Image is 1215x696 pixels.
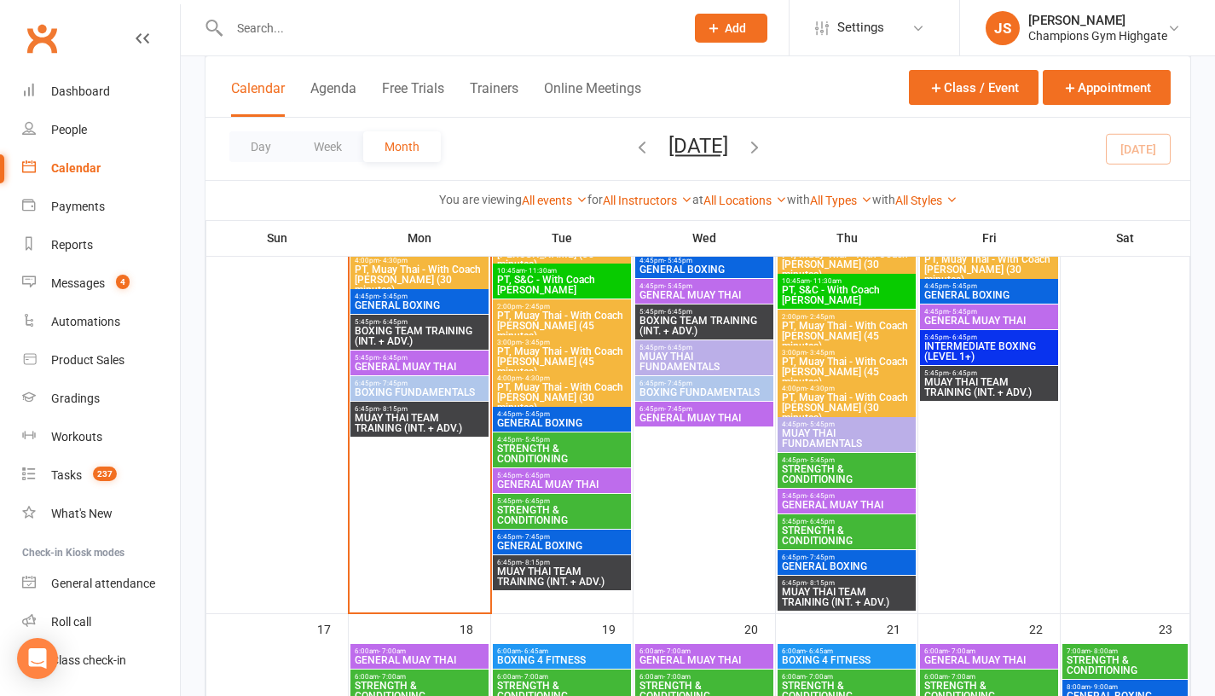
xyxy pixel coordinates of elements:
a: Class kiosk mode [22,641,180,680]
a: All Instructors [603,194,692,207]
span: - 6:45pm [522,497,550,505]
span: 6:00am [496,647,628,655]
button: Class / Event [909,70,1039,105]
span: 4:45pm [781,420,912,428]
div: 21 [887,614,917,642]
span: BOXING TEAM TRAINING (INT. + ADV.) [354,326,485,346]
span: - 2:45pm [807,313,835,321]
span: BOXING FUNDAMENTALS [639,387,770,397]
span: - 8:15pm [807,579,835,587]
input: Search... [224,16,673,40]
span: 6:00am [354,647,485,655]
span: - 6:45am [521,647,548,655]
span: PT, Muay Thai - With Coach [PERSON_NAME] (45 minutes) [496,346,628,377]
span: - 8:15pm [522,559,550,566]
span: MUAY THAI TEAM TRAINING (INT. + ADV.) [496,566,628,587]
span: 6:45pm [496,559,628,566]
span: - 4:30pm [522,374,550,382]
button: Agenda [310,80,356,117]
strong: for [587,193,603,206]
span: 4:45pm [639,257,770,264]
a: Roll call [22,603,180,641]
span: BOXING TEAM TRAINING (INT. + ADV.) [639,316,770,336]
a: All Styles [895,194,958,207]
div: Roll call [51,615,91,629]
div: Champions Gym Highgate [1028,28,1167,43]
th: Tue [491,220,634,256]
span: - 5:45pm [379,293,408,300]
span: INTERMEDIATE BOXING (LEVEL 1+) [923,341,1055,362]
span: 6:45pm [781,554,912,561]
a: Reports [22,226,180,264]
span: - 7:00am [806,673,833,681]
span: PT, Muay Thai - With Coach [PERSON_NAME] (30 minutes) [781,249,912,280]
span: 3:00pm [781,349,912,357]
span: GENERAL BOXING [923,290,1055,300]
span: 5:45pm [639,344,770,351]
span: - 6:45pm [807,518,835,525]
span: - 6:45am [806,647,833,655]
span: - 6:45pm [379,318,408,326]
span: 5:45pm [496,472,628,479]
strong: with [787,193,810,206]
span: MUAY THAI TEAM TRAINING (INT. + ADV.) [781,587,912,607]
span: GENERAL MUAY THAI [354,362,485,372]
span: MUAY THAI FUNDAMENTALS [781,428,912,449]
span: 5:45pm [639,308,770,316]
div: 20 [744,614,775,642]
div: 19 [602,614,633,642]
span: - 7:00am [379,647,406,655]
span: 4 [116,275,130,289]
span: - 2:45pm [522,303,550,310]
a: What's New [22,495,180,533]
span: PT, Muay Thai - With Coach [PERSON_NAME] (30 minutes) [354,264,485,295]
strong: You are viewing [439,193,522,206]
span: 6:45pm [639,405,770,413]
span: GENERAL MUAY THAI [639,290,770,300]
a: Product Sales [22,341,180,380]
span: GENERAL MUAY THAI [923,316,1055,326]
span: - 5:45pm [949,282,977,290]
div: Calendar [51,161,101,175]
button: Add [695,14,767,43]
span: GENERAL BOXING [354,300,485,310]
div: 18 [460,614,490,642]
span: Settings [837,9,884,47]
span: - 4:30pm [379,257,408,264]
span: - 8:15pm [379,405,408,413]
span: GENERAL BOXING [496,418,628,428]
span: - 5:45pm [664,282,692,290]
a: Payments [22,188,180,226]
span: PT, Muay Thai - With Coach [PERSON_NAME] (30 minutes) [781,392,912,423]
span: - 6:45pm [949,369,977,377]
span: 3:00pm [496,339,628,346]
span: - 5:45pm [522,436,550,444]
span: STRENGTH & CONDITIONING [496,444,628,464]
span: 4:45pm [639,282,770,290]
span: 4:45pm [923,308,1055,316]
a: Calendar [22,149,180,188]
span: 6:45pm [354,380,485,387]
span: GENERAL BOXING [781,561,912,571]
button: Appointment [1043,70,1171,105]
div: Open Intercom Messenger [17,638,58,679]
span: GENERAL BOXING [639,264,770,275]
span: BOXING 4 FITNESS [496,655,628,665]
span: 6:00am [781,673,912,681]
span: - 7:00am [521,673,548,681]
span: 10:45am [781,277,912,285]
span: - 5:45pm [949,308,977,316]
span: STRENGTH & CONDITIONING [1066,655,1184,676]
span: BOXING FUNDAMENTALS [354,387,485,397]
span: 4:00pm [781,385,912,392]
a: All Locations [703,194,787,207]
span: - 7:45pm [522,533,550,541]
div: JS [986,11,1020,45]
th: Fri [918,220,1061,256]
span: 6:45pm [781,579,912,587]
span: - 6:45pm [522,472,550,479]
div: [PERSON_NAME] [1028,13,1167,28]
span: 5:45pm [354,354,485,362]
th: Wed [634,220,776,256]
span: 5:45pm [923,369,1055,377]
